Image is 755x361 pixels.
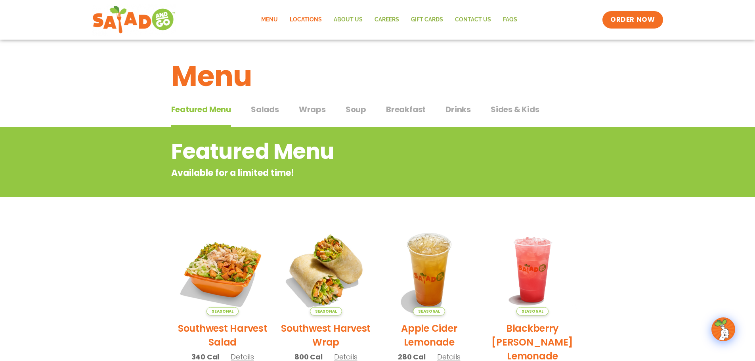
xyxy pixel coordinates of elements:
[171,166,520,180] p: Available for a limited time!
[369,11,405,29] a: Careers
[280,321,372,349] h2: Southwest Harvest Wrap
[206,307,239,315] span: Seasonal
[445,103,471,115] span: Drinks
[255,11,523,29] nav: Menu
[299,103,326,115] span: Wraps
[171,103,231,115] span: Featured Menu
[516,307,549,315] span: Seasonal
[602,11,663,29] a: ORDER NOW
[497,11,523,29] a: FAQs
[251,103,279,115] span: Salads
[280,224,372,315] img: Product photo for Southwest Harvest Wrap
[346,103,366,115] span: Soup
[449,11,497,29] a: Contact Us
[177,224,269,315] img: Product photo for Southwest Harvest Salad
[177,321,269,349] h2: Southwest Harvest Salad
[171,55,584,97] h1: Menu
[610,15,655,25] span: ORDER NOW
[491,103,539,115] span: Sides & Kids
[413,307,445,315] span: Seasonal
[328,11,369,29] a: About Us
[92,4,176,36] img: new-SAG-logo-768×292
[405,11,449,29] a: GIFT CARDS
[712,318,734,340] img: wpChatIcon
[384,321,475,349] h2: Apple Cider Lemonade
[310,307,342,315] span: Seasonal
[384,224,475,315] img: Product photo for Apple Cider Lemonade
[255,11,284,29] a: Menu
[171,101,584,128] div: Tabbed content
[284,11,328,29] a: Locations
[487,224,578,315] img: Product photo for Blackberry Bramble Lemonade
[171,136,520,168] h2: Featured Menu
[386,103,426,115] span: Breakfast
